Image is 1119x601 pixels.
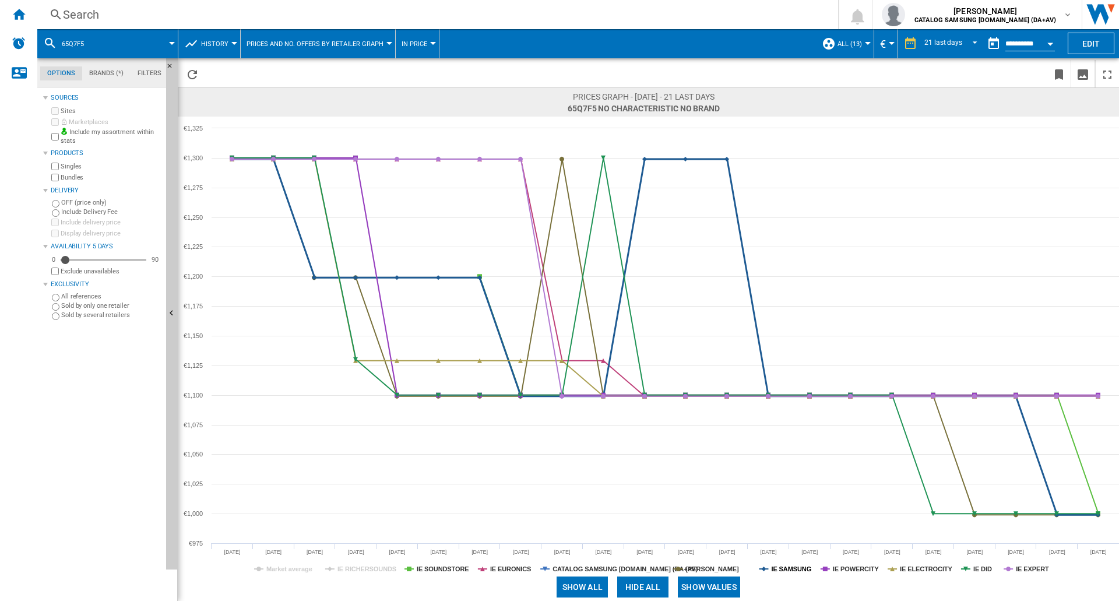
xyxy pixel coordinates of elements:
[247,40,383,48] span: Prices and No. offers by retailer graph
[265,549,281,555] text: [DATE]
[51,186,161,195] div: Delivery
[914,16,1056,24] b: CATALOG SAMSUNG [DOMAIN_NAME] (DA+AV)
[184,184,203,191] tspan: €1,275
[184,480,203,487] tspan: €1,025
[1040,31,1061,52] button: Open calendar
[801,549,818,555] text: [DATE]
[184,303,203,310] tspan: €1,175
[402,40,427,48] span: In price
[61,118,161,126] label: Marketplaces
[348,549,364,555] text: [DATE]
[61,292,161,301] label: All references
[1016,565,1049,572] tspan: IE EXPERT
[617,577,668,598] button: Hide all
[184,451,203,458] tspan: €1,050
[62,29,96,58] button: 65Q7F5
[61,128,68,135] img: mysite-bg-18x18.png
[1096,60,1119,87] button: Maximize
[61,267,161,276] label: Exclude unavailables
[884,549,900,555] text: [DATE]
[181,60,204,87] button: Reload
[184,214,203,221] tspan: €1,250
[184,332,203,339] tspan: €1,150
[636,549,653,555] text: [DATE]
[914,5,1056,17] span: [PERSON_NAME]
[51,280,161,289] div: Exclusivity
[189,540,203,547] tspan: €975
[595,549,611,555] text: [DATE]
[900,565,952,572] tspan: IE ELECTROCITY
[184,243,203,250] tspan: €1,225
[61,254,146,266] md-slider: Availability
[51,163,59,170] input: Singles
[166,58,180,79] button: Hide
[389,549,406,555] text: [DATE]
[966,549,983,555] text: [DATE]
[557,577,608,598] button: Show all
[184,125,203,132] tspan: €1,325
[568,103,720,114] span: 65Q7F5 No characteristic No brand
[201,40,228,48] span: History
[61,198,161,207] label: OFF (price only)
[719,549,736,555] text: [DATE]
[51,268,59,275] input: Display delivery price
[52,209,59,217] input: Include Delivery Fee
[430,549,446,555] text: [DATE]
[1047,60,1071,87] button: Bookmark this report
[761,549,777,555] text: [DATE]
[184,510,203,517] tspan: €1,000
[51,129,59,144] input: Include my assortment within stats
[973,565,992,572] tspan: IE DID
[52,294,59,301] input: All references
[61,128,161,146] label: Include my assortment within stats
[568,91,720,103] span: Prices graph - [DATE] - 21 last days
[49,255,58,264] div: 0
[201,29,234,58] button: History
[417,565,469,572] tspan: IE SOUNDSTORE
[52,303,59,311] input: Sold by only one retailer
[880,38,886,50] span: €
[184,421,203,428] tspan: €1,075
[40,66,82,80] md-tab-item: Options
[833,565,879,572] tspan: IE POWERCITY
[52,200,59,208] input: OFF (price only)
[880,29,892,58] button: €
[1068,33,1114,54] button: Edit
[184,392,203,399] tspan: €1,100
[266,565,312,572] tspan: Market average
[771,565,811,572] tspan: IE SAMSUNG
[184,29,234,58] div: History
[678,549,694,555] text: [DATE]
[838,29,868,58] button: ALL (13)
[184,154,203,161] tspan: €1,300
[184,273,203,280] tspan: €1,200
[686,565,739,572] tspan: [PERSON_NAME]
[61,107,161,115] label: Sites
[12,36,26,50] img: alerts-logo.svg
[513,549,529,555] text: [DATE]
[184,362,203,369] tspan: €1,125
[471,549,488,555] text: [DATE]
[882,3,905,26] img: profile.jpg
[61,162,161,171] label: Singles
[61,301,161,310] label: Sold by only one retailer
[307,549,323,555] text: [DATE]
[51,174,59,181] input: Bundles
[61,173,161,182] label: Bundles
[82,66,131,80] md-tab-item: Brands (*)
[402,29,433,58] div: In price
[166,58,178,570] button: Hide
[52,312,59,320] input: Sold by several retailers
[874,29,898,58] md-menu: Currency
[131,66,168,80] md-tab-item: Filters
[1071,60,1095,87] button: Download as image
[63,6,808,23] div: Search
[1008,549,1024,555] text: [DATE]
[926,549,942,555] text: [DATE]
[247,29,389,58] button: Prices and No. offers by retailer graph
[490,565,531,572] tspan: IE EURONICS
[822,29,868,58] div: ALL (13)
[51,118,59,126] input: Marketplaces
